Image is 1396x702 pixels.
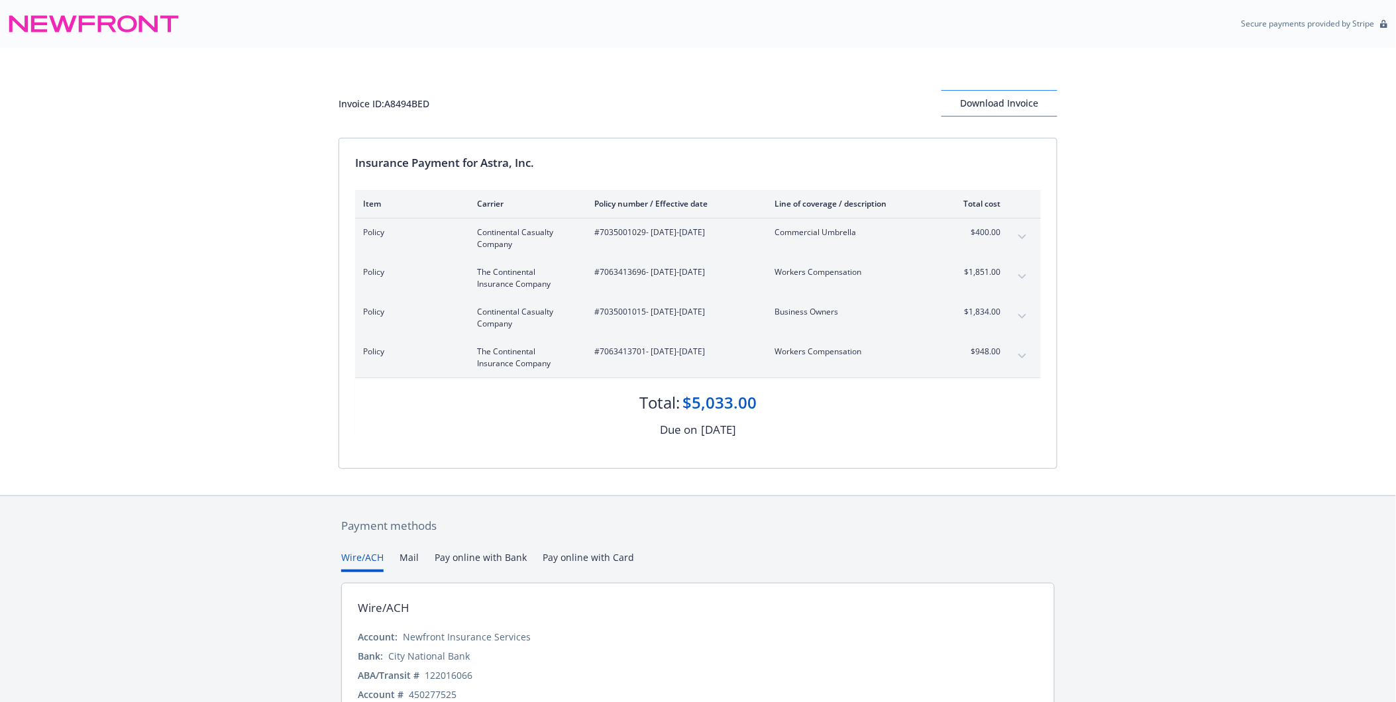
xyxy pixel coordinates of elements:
[477,198,573,209] div: Carrier
[339,97,429,111] div: Invoice ID: A8494BED
[477,266,573,290] span: The Continental Insurance Company
[477,306,573,330] span: Continental Casualty Company
[363,266,456,278] span: Policy
[682,391,757,414] div: $5,033.00
[594,346,753,358] span: #7063413701 - [DATE]-[DATE]
[951,346,1001,358] span: $948.00
[358,599,409,617] div: Wire/ACH
[409,687,456,701] div: 450277525
[355,154,1041,172] div: Insurance Payment for Astra, Inc.
[594,226,753,238] span: #7035001029 - [DATE]-[DATE]
[594,306,753,318] span: #7035001015 - [DATE]-[DATE]
[358,668,419,682] div: ABA/Transit #
[1012,226,1033,248] button: expand content
[358,630,398,644] div: Account:
[358,687,403,701] div: Account #
[775,306,930,318] span: Business Owners
[425,668,472,682] div: 122016066
[477,226,573,250] span: Continental Casualty Company
[543,550,634,572] button: Pay online with Card
[1012,266,1033,287] button: expand content
[701,421,736,438] div: [DATE]
[951,198,1001,209] div: Total cost
[355,258,1041,298] div: PolicyThe Continental Insurance Company#7063413696- [DATE]-[DATE]Workers Compensation$1,851.00exp...
[363,346,456,358] span: Policy
[951,306,1001,318] span: $1,834.00
[400,550,419,572] button: Mail
[341,517,1055,534] div: Payment methods
[951,266,1001,278] span: $1,851.00
[363,226,456,238] span: Policy
[941,91,1057,116] div: Download Invoice
[1242,18,1375,29] p: Secure payments provided by Stripe
[594,198,753,209] div: Policy number / Effective date
[775,346,930,358] span: Workers Compensation
[355,219,1041,258] div: PolicyContinental Casualty Company#7035001029- [DATE]-[DATE]Commercial Umbrella$400.00expand content
[355,298,1041,338] div: PolicyContinental Casualty Company#7035001015- [DATE]-[DATE]Business Owners$1,834.00expand content
[341,550,384,572] button: Wire/ACH
[951,226,1001,238] span: $400.00
[477,346,573,370] span: The Continental Insurance Company
[355,338,1041,377] div: PolicyThe Continental Insurance Company#7063413701- [DATE]-[DATE]Workers Compensation$948.00expan...
[775,198,930,209] div: Line of coverage / description
[388,649,470,663] div: City National Bank
[660,421,697,438] div: Due on
[775,266,930,278] span: Workers Compensation
[403,630,531,644] div: Newfront Insurance Services
[363,306,456,318] span: Policy
[941,90,1057,117] button: Download Invoice
[1012,346,1033,367] button: expand content
[363,198,456,209] div: Item
[1012,306,1033,327] button: expand content
[775,226,930,238] span: Commercial Umbrella
[594,266,753,278] span: #7063413696 - [DATE]-[DATE]
[639,391,680,414] div: Total:
[435,550,527,572] button: Pay online with Bank
[358,649,383,663] div: Bank:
